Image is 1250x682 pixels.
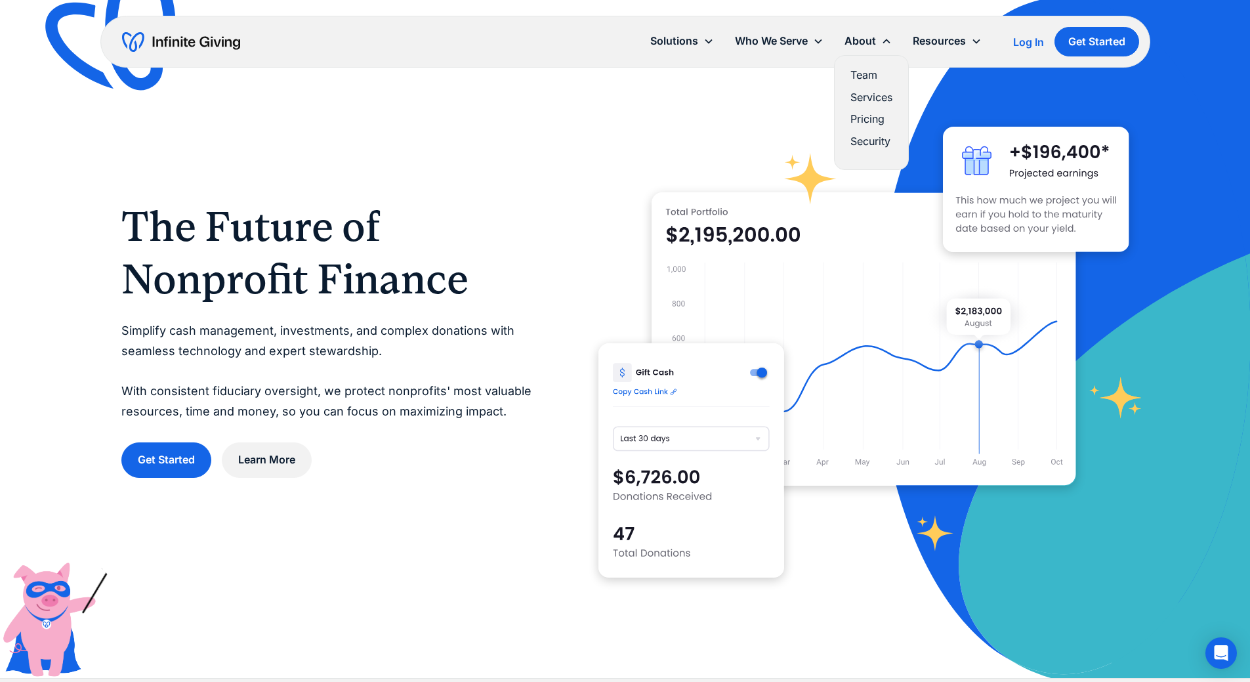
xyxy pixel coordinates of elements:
div: Solutions [650,32,698,50]
a: Pricing [850,110,892,128]
a: Team [850,66,892,84]
a: Log In [1013,34,1044,50]
a: Services [850,89,892,106]
a: home [122,32,240,53]
h1: The Future of Nonprofit Finance [121,200,546,305]
div: Resources [902,27,992,55]
a: Get Started [121,442,211,477]
div: Who We Serve [724,27,834,55]
a: Get Started [1054,27,1139,56]
p: Simplify cash management, investments, and complex donations with seamless technology and expert ... [121,321,546,421]
a: Learn More [222,442,312,477]
div: Resources [913,32,966,50]
div: Solutions [640,27,724,55]
div: About [834,27,902,55]
img: donation software for nonprofits [598,343,784,578]
div: About [844,32,876,50]
div: Open Intercom Messenger [1205,637,1237,669]
nav: About [834,55,909,170]
img: fundraising star [1089,377,1142,418]
div: Log In [1013,37,1044,47]
div: Who We Serve [735,32,808,50]
img: nonprofit donation platform [652,192,1076,486]
a: Security [850,133,892,150]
